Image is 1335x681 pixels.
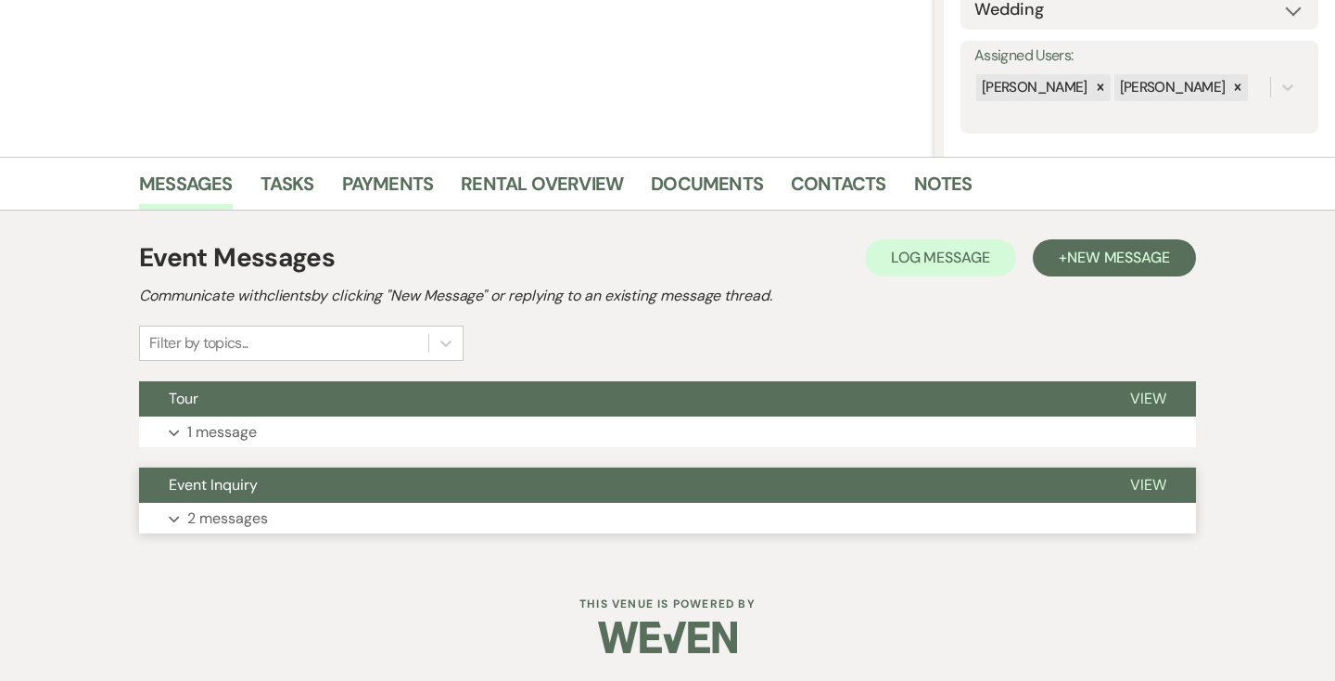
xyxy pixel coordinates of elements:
[598,605,737,670] img: Weven Logo
[1100,468,1196,503] button: View
[139,169,233,210] a: Messages
[1067,248,1170,267] span: New Message
[914,169,973,210] a: Notes
[1100,381,1196,417] button: View
[187,507,268,531] p: 2 messages
[791,169,886,210] a: Contacts
[139,238,335,277] h1: Event Messages
[651,169,763,210] a: Documents
[139,503,1196,534] button: 2 messages
[169,389,198,408] span: Tour
[149,332,248,354] div: Filter by topics...
[187,420,257,444] p: 1 message
[139,285,1196,307] h2: Communicate with clients by clicking "New Message" or replying to an existing message thread.
[139,381,1100,417] button: Tour
[261,169,314,210] a: Tasks
[169,475,258,495] span: Event Inquiry
[139,468,1100,503] button: Event Inquiry
[1130,389,1166,408] span: View
[1130,475,1166,495] span: View
[139,417,1196,448] button: 1 message
[865,239,1016,276] button: Log Message
[976,74,1090,101] div: [PERSON_NAME]
[974,43,1304,70] label: Assigned Users:
[1114,74,1228,101] div: [PERSON_NAME]
[461,169,623,210] a: Rental Overview
[342,169,434,210] a: Payments
[891,248,990,267] span: Log Message
[1033,239,1196,276] button: +New Message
